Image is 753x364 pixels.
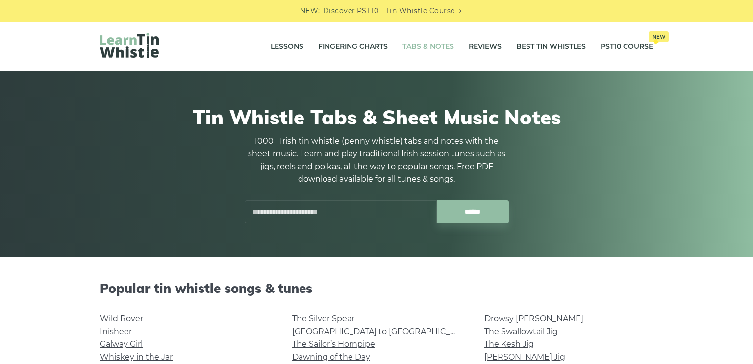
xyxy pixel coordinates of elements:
[601,34,653,59] a: PST10 CourseNew
[402,34,454,59] a: Tabs & Notes
[292,327,473,336] a: [GEOGRAPHIC_DATA] to [GEOGRAPHIC_DATA]
[292,352,370,362] a: Dawning of the Day
[318,34,388,59] a: Fingering Charts
[100,105,653,129] h1: Tin Whistle Tabs & Sheet Music Notes
[484,352,565,362] a: [PERSON_NAME] Jig
[484,314,583,323] a: Drowsy [PERSON_NAME]
[649,31,669,42] span: New
[292,314,354,323] a: The Silver Spear
[100,33,159,58] img: LearnTinWhistle.com
[484,327,558,336] a: The Swallowtail Jig
[292,340,375,349] a: The Sailor’s Hornpipe
[271,34,303,59] a: Lessons
[516,34,586,59] a: Best Tin Whistles
[100,281,653,296] h2: Popular tin whistle songs & tunes
[244,135,509,186] p: 1000+ Irish tin whistle (penny whistle) tabs and notes with the sheet music. Learn and play tradi...
[100,340,143,349] a: Galway Girl
[100,352,173,362] a: Whiskey in the Jar
[100,327,132,336] a: Inisheer
[484,340,534,349] a: The Kesh Jig
[469,34,502,59] a: Reviews
[100,314,143,323] a: Wild Rover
